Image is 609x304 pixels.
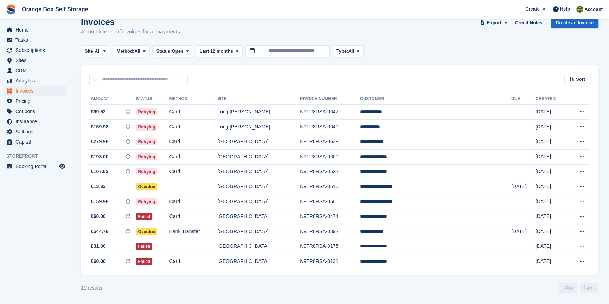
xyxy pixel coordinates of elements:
[89,93,136,105] th: Amount
[217,254,300,269] td: [GEOGRAPHIC_DATA]
[560,6,570,13] span: Help
[348,48,354,55] span: All
[4,76,66,86] a: menu
[169,134,218,150] td: Card
[200,48,233,55] span: Last 12 months
[217,164,300,179] td: [GEOGRAPHIC_DATA]
[559,283,577,293] a: Previous
[511,179,536,194] td: [DATE]
[117,48,135,55] span: Method:
[91,183,106,190] span: £13.33
[113,45,150,57] button: Method: All
[217,105,300,120] td: Long [PERSON_NAME]
[360,93,511,105] th: Customer
[15,106,58,116] span: Coupons
[525,6,539,13] span: Create
[300,254,360,269] td: N9TR8RSA-0131
[580,283,598,293] a: Next
[91,213,106,220] span: £60.00
[584,6,603,13] span: Account
[15,117,58,126] span: Insurance
[19,4,91,15] a: Orange Box Self Storage
[4,161,66,171] a: menu
[196,45,243,57] button: Last 12 months
[536,164,567,179] td: [DATE]
[217,224,300,239] td: [GEOGRAPHIC_DATA]
[136,183,158,190] span: Overdue
[4,96,66,106] a: menu
[536,254,567,269] td: [DATE]
[6,153,70,160] span: Storefront
[169,149,218,164] td: Card
[511,93,536,105] th: Due
[333,45,364,57] button: Type: All
[136,258,153,265] span: Failed
[169,224,218,239] td: Bank Transfer
[300,149,360,164] td: N9TR8RSA-0600
[511,224,536,239] td: [DATE]
[81,284,102,292] div: 11 results
[15,25,58,35] span: Home
[217,194,300,209] td: [GEOGRAPHIC_DATA]
[536,93,567,105] th: Created
[4,117,66,126] a: menu
[91,153,109,160] span: £193.00
[15,55,58,65] span: Sites
[536,224,567,239] td: [DATE]
[479,17,509,29] button: Export
[169,254,218,269] td: Card
[95,48,101,55] span: All
[136,213,153,220] span: Failed
[300,119,360,134] td: N9TR8RSA-0640
[536,134,567,150] td: [DATE]
[91,123,109,131] span: £159.98
[91,168,109,175] span: £107.83
[4,66,66,75] a: menu
[169,93,218,105] th: Method
[217,149,300,164] td: [GEOGRAPHIC_DATA]
[169,194,218,209] td: Card
[4,25,66,35] a: menu
[81,28,180,36] p: A complete list of invoices for all payments
[536,209,567,224] td: [DATE]
[300,239,360,254] td: N9TR8RSA-0175
[536,149,567,164] td: [DATE]
[15,96,58,106] span: Pricing
[58,162,66,171] a: Preview store
[6,4,16,15] img: stora-icon-8386f47178a22dfd0bd8f6a31ec36ba5ce8667c1dd55bd0f319d3a0aa187defe.svg
[536,194,567,209] td: [DATE]
[217,119,300,134] td: Long [PERSON_NAME]
[156,48,172,55] span: Status:
[336,48,348,55] span: Type:
[487,19,501,26] span: Export
[91,258,106,265] span: £60.00
[300,93,360,105] th: Invoice Number
[91,108,106,115] span: £99.52
[15,35,58,45] span: Tasks
[15,161,58,171] span: Booking Portal
[91,243,106,250] span: £31.00
[81,17,180,27] h1: Invoices
[4,55,66,65] a: menu
[300,194,360,209] td: N9TR8RSA-0506
[217,134,300,150] td: [GEOGRAPHIC_DATA]
[169,119,218,134] td: Card
[15,127,58,137] span: Settings
[558,283,600,293] nav: Page
[300,164,360,179] td: N9TR8RSA-0522
[576,76,585,83] span: Sort
[91,138,109,145] span: £279.98
[136,168,158,175] span: Retrying
[536,239,567,254] td: [DATE]
[136,93,169,105] th: Status
[15,45,58,55] span: Subscriptions
[136,243,153,250] span: Failed
[4,106,66,116] a: menu
[136,108,158,115] span: Retrying
[134,48,140,55] span: All
[4,127,66,137] a: menu
[136,228,158,235] span: Overdue
[576,6,583,13] img: Sarah
[85,48,95,55] span: Site:
[4,35,66,45] a: menu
